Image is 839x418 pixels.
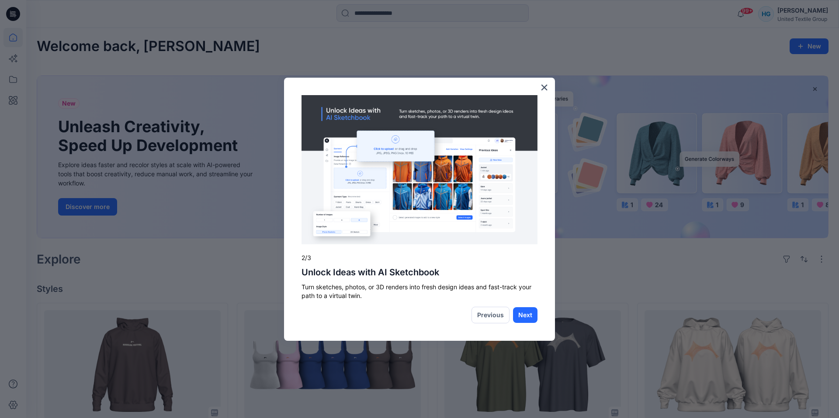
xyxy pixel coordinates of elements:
[302,283,537,300] p: Turn sketches, photos, or 3D renders into fresh design ideas and fast-track your path to a virtua...
[302,267,537,278] h2: Unlock Ideas with AI Sketchbook
[513,307,537,323] button: Next
[540,80,548,94] button: Close
[302,254,537,262] p: 2/3
[472,307,510,323] button: Previous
